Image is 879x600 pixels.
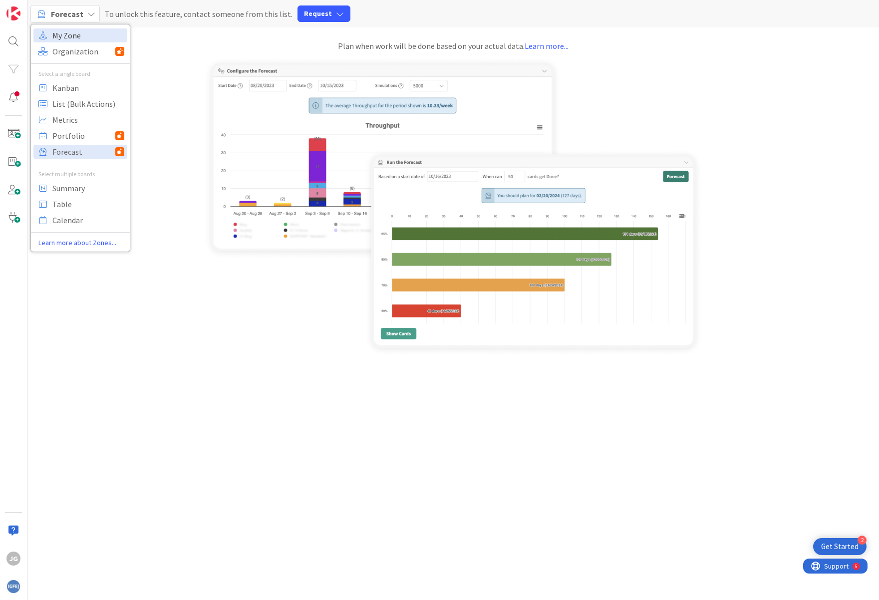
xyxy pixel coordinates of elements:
[297,5,350,22] button: Request
[33,28,127,42] a: My Zone
[31,69,130,79] div: Select a single board
[813,538,867,555] div: Open Get Started checklist, remaining modules: 2
[31,169,130,179] div: Select multiple boards
[52,112,124,127] span: Metrics
[33,129,127,143] a: Portfolio
[33,145,127,159] a: Forecast
[51,9,83,19] span: Forecast
[6,552,20,566] div: JG
[6,6,20,20] img: Visit kanbanzone.com
[52,96,124,111] span: List (Bulk Actions)
[33,97,127,111] a: List (Bulk Actions)
[52,44,115,59] span: Organization
[52,213,124,228] span: Calendar
[33,44,127,58] a: Organization
[33,113,127,127] a: Metrics
[52,181,124,196] span: Summary
[33,213,127,227] a: Calendar
[33,81,127,95] a: Kanban
[52,144,115,159] span: Forecast
[52,197,124,212] span: Table
[52,4,54,12] div: 5
[21,1,45,13] span: Support
[821,542,859,552] div: Get Started
[27,40,879,52] div: Plan when work will be done based on your actual data.
[52,128,115,143] span: Portfolio
[204,57,703,356] img: forecast.png
[52,80,124,95] span: Kanban
[33,181,127,195] a: Summary
[525,41,569,51] a: Learn more...
[6,580,20,594] img: avatar
[858,536,867,545] div: 2
[31,238,130,248] a: Learn more about Zones...
[33,197,127,211] a: Table
[52,28,124,43] span: My Zone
